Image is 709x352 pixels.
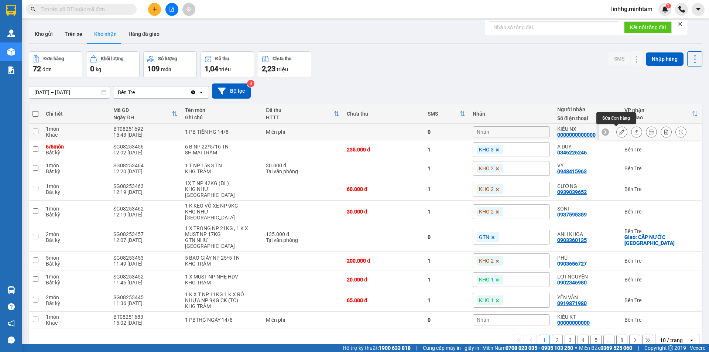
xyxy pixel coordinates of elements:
div: Bến Tre [624,228,698,234]
div: 0903360135 [557,237,587,243]
div: KHG NHƯ Ý [185,209,258,221]
div: 12:19 [DATE] [113,189,178,195]
div: 1 món [46,206,106,212]
button: Chưa thu2,23 triệu [258,51,311,78]
span: aim [186,7,191,12]
span: Nhãn [477,317,489,323]
div: Tại văn phòng [266,237,339,243]
button: Kho nhận [88,25,123,43]
span: Kết nối tổng đài [630,23,666,31]
span: ⚪️ [575,346,577,349]
div: Bến Tre [624,209,698,215]
div: CƯỜNG [557,183,617,189]
sup: 1 [666,3,671,8]
img: icon-new-feature [662,6,668,13]
button: caret-down [692,3,705,16]
span: | [416,344,417,352]
strong: 0369 525 060 [600,345,632,351]
img: phone-icon [678,6,685,13]
span: KHO 1 [479,276,494,283]
svg: open [689,337,695,343]
div: SG08253453 [113,255,178,261]
div: Tên món [185,107,258,113]
span: KHO 2 [479,208,494,215]
svg: Clear value [190,89,196,95]
div: LỢI NGUYỄN [557,274,617,280]
div: 0919871980 [557,300,587,306]
button: plus [148,3,161,16]
button: Đơn hàng72đơn [29,51,82,78]
div: 15:43 [DATE] [113,132,178,138]
div: Bất kỳ [46,237,106,243]
div: Nhãn [473,111,550,117]
div: 0 [428,234,465,240]
div: 1 [428,186,465,192]
div: Bến Tre [624,147,698,153]
div: KIỀU NX [557,126,617,132]
div: Chưa thu [347,111,420,117]
div: 11:36 [DATE] [113,300,178,306]
strong: 1900 633 818 [379,345,411,351]
button: 5 [590,335,602,346]
div: 1 X MUST NP NHẸ HDV [185,274,258,280]
div: Đơn hàng [44,56,64,61]
span: KHO 2 [479,186,494,192]
div: 2 món [46,231,106,237]
div: 0 [428,317,465,323]
div: Bất kỳ [46,168,106,174]
div: Bất kỳ [46,300,106,306]
div: 10 / trang [660,336,683,344]
span: | [638,344,639,352]
div: Miễn phí [266,317,339,323]
span: Miền Nam [482,344,573,352]
div: SG08253464 [113,163,178,168]
div: Mã GD [113,107,172,113]
span: copyright [668,345,673,351]
div: KHG TRÂM [185,261,258,267]
button: Hàng đã giao [123,25,165,43]
div: 1 món [46,183,106,189]
span: Hỗ trợ kỹ thuật: [343,344,411,352]
div: 0903656727 [557,261,587,267]
span: Nhãn [477,129,489,135]
div: Số lượng [158,56,177,61]
div: Ngày ĐH [113,115,172,120]
button: aim [182,3,195,16]
div: 30.000 đ [266,163,339,168]
button: Trên xe [59,25,88,43]
div: Số điện thoại [557,115,617,121]
div: 235.000 đ [347,147,420,153]
span: KHO 1 [479,297,494,304]
span: kg [96,66,101,72]
div: Ghi chú [185,115,258,120]
button: 1 [539,335,550,346]
button: 3 [565,335,576,346]
div: Chưa thu [273,56,291,61]
div: A DUY [557,144,617,150]
div: 65.000 đ [347,297,420,303]
div: Bến Tre [118,89,135,96]
div: Đã thu [215,56,229,61]
div: ĐC giao [624,115,692,120]
div: 1 [428,209,465,215]
span: close [678,21,683,27]
div: 1 [428,258,465,264]
span: món [161,66,171,72]
div: 1 [428,147,465,153]
input: Nhập số tổng đài [489,21,618,33]
div: 12:20 [DATE] [113,168,178,174]
div: SG08253463 [113,183,178,189]
div: Bất kỳ [46,212,106,218]
span: notification [8,320,15,327]
button: SMS [608,52,630,65]
div: 1 món [46,314,106,320]
div: Đã thu [266,107,333,113]
span: 2,23 [262,64,275,73]
div: Giao hàng [631,126,642,137]
div: 1X T NP 42KG (ĐL) [185,180,258,186]
button: 8 [616,335,627,346]
div: 12:07 [DATE] [113,237,178,243]
span: KHO 3 [479,146,494,153]
span: KHO 2 [479,257,494,264]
